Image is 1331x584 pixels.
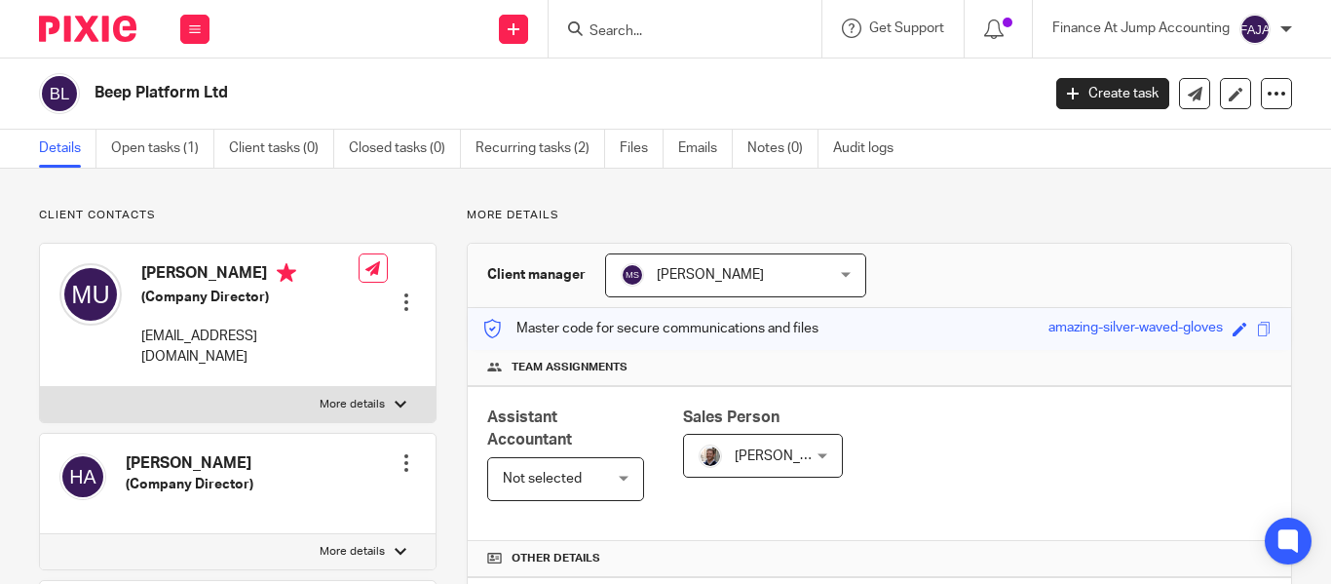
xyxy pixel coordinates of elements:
div: amazing-silver-waved-gloves [1048,318,1223,340]
a: Details [39,130,96,168]
img: Matt%20Circle.png [699,445,722,468]
img: svg%3E [39,73,80,114]
p: More details [467,208,1292,223]
input: Search [588,23,763,41]
a: Create task [1056,78,1169,109]
h4: [PERSON_NAME] [141,263,359,288]
h5: (Company Director) [126,475,253,494]
p: More details [320,397,385,412]
h3: Client manager [487,265,586,285]
a: Files [620,130,664,168]
span: Team assignments [512,360,627,375]
a: Closed tasks (0) [349,130,461,168]
img: svg%3E [59,263,122,326]
a: Recurring tasks (2) [475,130,605,168]
a: Emails [678,130,733,168]
span: Assistant Accountant [487,409,572,448]
p: [EMAIL_ADDRESS][DOMAIN_NAME] [141,327,359,367]
p: Finance At Jump Accounting [1052,19,1230,38]
span: [PERSON_NAME] [735,449,842,463]
a: Client tasks (0) [229,130,334,168]
img: svg%3E [59,453,106,500]
h2: Beep Platform Ltd [95,83,841,103]
span: Other details [512,551,600,566]
img: svg%3E [1239,14,1271,45]
span: Get Support [869,21,944,35]
span: [PERSON_NAME] [657,268,764,282]
p: Client contacts [39,208,437,223]
span: Not selected [503,472,582,486]
h5: (Company Director) [141,288,359,307]
a: Audit logs [833,130,908,168]
img: Pixie [39,16,136,42]
span: Sales Person [683,409,780,425]
img: svg%3E [621,263,644,287]
h4: [PERSON_NAME] [126,453,253,474]
p: Master code for secure communications and files [482,319,818,338]
i: Primary [277,263,296,283]
p: More details [320,544,385,560]
a: Notes (0) [747,130,818,168]
a: Open tasks (1) [111,130,214,168]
